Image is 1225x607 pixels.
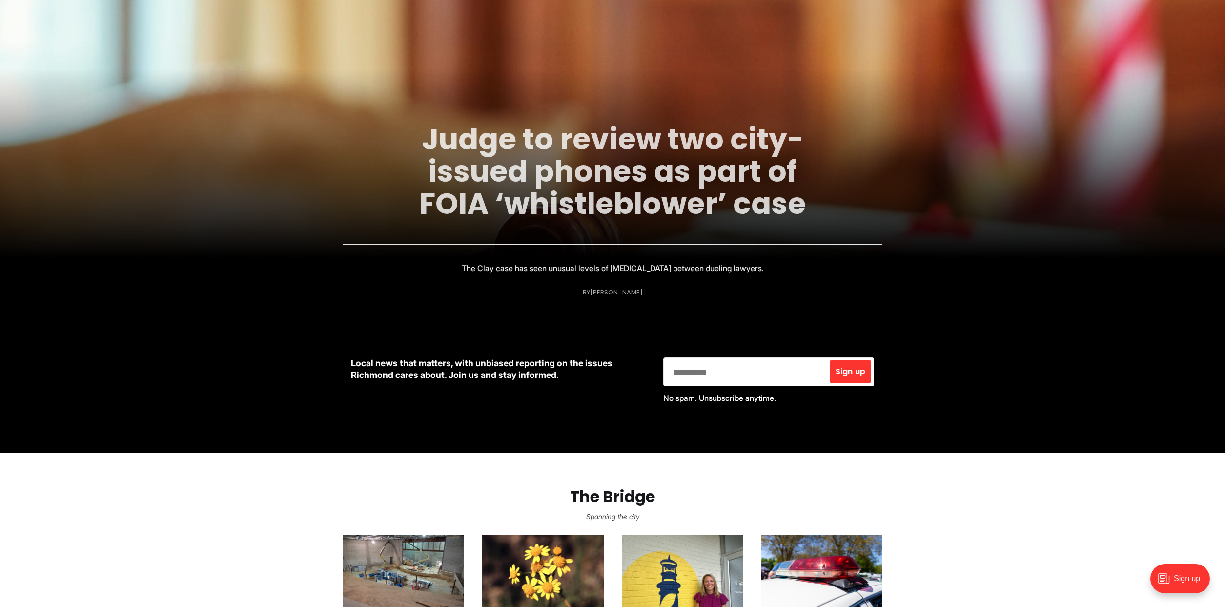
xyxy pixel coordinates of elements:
[16,510,1209,523] p: Spanning the city
[1142,559,1225,607] iframe: portal-trigger
[351,357,648,381] p: Local news that matters, with unbiased reporting on the issues Richmond cares about. Join us and ...
[836,368,865,376] span: Sign up
[419,119,806,224] a: Judge to review two city-issued phones as part of FOIA ‘whistleblower’ case
[590,288,643,297] a: [PERSON_NAME]
[583,289,643,296] div: By
[16,488,1209,506] h2: The Bridge
[830,360,871,383] button: Sign up
[462,261,764,275] p: The Clay case has seen unusual levels of [MEDICAL_DATA] between dueling lawyers.
[663,393,776,403] span: No spam. Unsubscribe anytime.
